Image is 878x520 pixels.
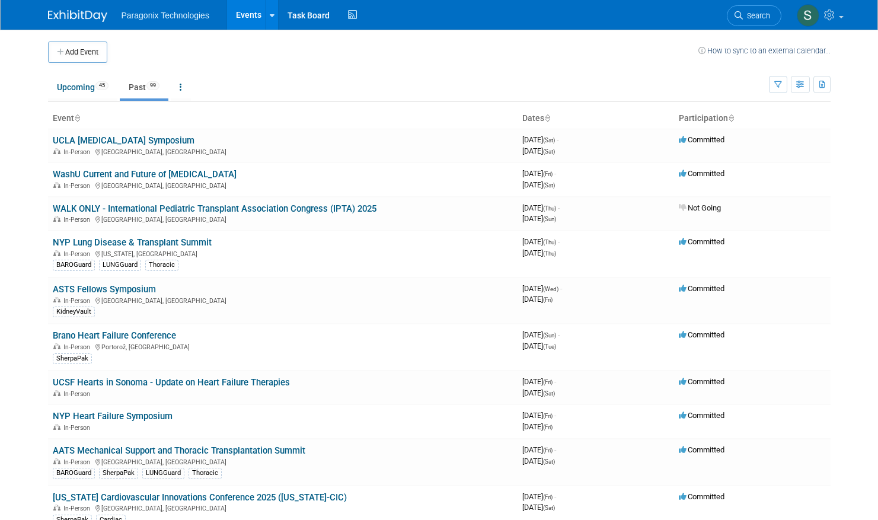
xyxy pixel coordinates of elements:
[63,148,94,156] span: In-Person
[53,424,60,430] img: In-Person Event
[145,260,178,270] div: Thoracic
[558,203,560,212] span: -
[797,4,819,27] img: Scott Benson
[53,343,60,349] img: In-Person Event
[53,411,173,422] a: NYP Heart Failure Symposium
[557,135,558,144] span: -
[53,307,95,317] div: KidneyVault
[99,468,138,478] div: SherpaPak
[53,457,513,466] div: [GEOGRAPHIC_DATA], [GEOGRAPHIC_DATA]
[522,503,555,512] span: [DATE]
[95,81,108,90] span: 45
[53,237,212,248] a: NYP Lung Disease & Transplant Summit
[63,458,94,466] span: In-Person
[63,182,94,190] span: In-Person
[63,343,94,351] span: In-Person
[522,146,555,155] span: [DATE]
[554,377,556,386] span: -
[554,492,556,501] span: -
[522,180,555,189] span: [DATE]
[543,296,553,303] span: (Fri)
[543,239,556,245] span: (Thu)
[679,135,724,144] span: Committed
[543,205,556,212] span: (Thu)
[522,457,555,465] span: [DATE]
[522,135,558,144] span: [DATE]
[120,76,168,98] a: Past99
[543,171,553,177] span: (Fri)
[543,390,555,397] span: (Sat)
[560,284,562,293] span: -
[679,203,721,212] span: Not Going
[543,505,555,511] span: (Sat)
[543,447,553,454] span: (Fri)
[554,411,556,420] span: -
[544,113,550,123] a: Sort by Start Date
[522,169,556,178] span: [DATE]
[554,445,556,454] span: -
[698,46,831,55] a: How to sync to an external calendar...
[679,445,724,454] span: Committed
[53,260,95,270] div: BAROGuard
[543,458,555,465] span: (Sat)
[679,377,724,386] span: Committed
[522,248,556,257] span: [DATE]
[558,330,560,339] span: -
[53,445,305,456] a: AATS Mechanical Support and Thoracic Transplantation Summit
[48,42,107,63] button: Add Event
[543,413,553,419] span: (Fri)
[63,505,94,512] span: In-Person
[558,237,560,246] span: -
[53,353,92,364] div: SherpaPak
[53,505,60,511] img: In-Person Event
[543,379,553,385] span: (Fri)
[63,250,94,258] span: In-Person
[679,237,724,246] span: Committed
[53,169,237,180] a: WashU Current and Future of [MEDICAL_DATA]
[53,216,60,222] img: In-Person Event
[53,214,513,224] div: [GEOGRAPHIC_DATA], [GEOGRAPHIC_DATA]
[122,11,209,20] span: Paragonix Technologies
[53,284,156,295] a: ASTS Fellows Symposium
[53,203,376,214] a: WALK ONLY - International Pediatric Transplant Association Congress (IPTA) 2025
[522,237,560,246] span: [DATE]
[63,424,94,432] span: In-Person
[543,216,556,222] span: (Sun)
[522,214,556,223] span: [DATE]
[554,169,556,178] span: -
[146,81,159,90] span: 99
[53,295,513,305] div: [GEOGRAPHIC_DATA], [GEOGRAPHIC_DATA]
[53,458,60,464] img: In-Person Event
[53,390,60,396] img: In-Person Event
[53,180,513,190] div: [GEOGRAPHIC_DATA], [GEOGRAPHIC_DATA]
[743,11,770,20] span: Search
[142,468,184,478] div: LUNGGuard
[48,109,518,129] th: Event
[679,411,724,420] span: Committed
[522,377,556,386] span: [DATE]
[543,250,556,257] span: (Thu)
[543,343,556,350] span: (Tue)
[674,109,831,129] th: Participation
[543,182,555,189] span: (Sat)
[53,248,513,258] div: [US_STATE], [GEOGRAPHIC_DATA]
[679,330,724,339] span: Committed
[679,284,724,293] span: Committed
[522,492,556,501] span: [DATE]
[53,146,513,156] div: [GEOGRAPHIC_DATA], [GEOGRAPHIC_DATA]
[518,109,674,129] th: Dates
[53,297,60,303] img: In-Person Event
[53,182,60,188] img: In-Person Event
[543,332,556,339] span: (Sun)
[53,377,290,388] a: UCSF Hearts in Sonoma - Update on Heart Failure Therapies
[53,342,513,351] div: Portorož, [GEOGRAPHIC_DATA]
[679,169,724,178] span: Committed
[522,445,556,454] span: [DATE]
[543,148,555,155] span: (Sat)
[48,76,117,98] a: Upcoming45
[522,284,562,293] span: [DATE]
[53,503,513,512] div: [GEOGRAPHIC_DATA], [GEOGRAPHIC_DATA]
[189,468,222,478] div: Thoracic
[99,260,141,270] div: LUNGGuard
[48,10,107,22] img: ExhibitDay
